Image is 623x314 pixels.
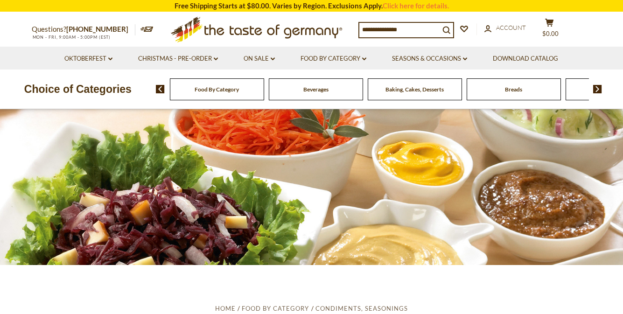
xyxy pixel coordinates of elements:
a: Click here for details. [383,1,449,10]
a: Food By Category [301,54,366,64]
p: Questions? [32,23,135,35]
span: $0.00 [542,30,559,37]
span: Account [496,24,526,31]
span: MON - FRI, 9:00AM - 5:00PM (EST) [32,35,111,40]
a: Food By Category [195,86,239,93]
button: $0.00 [536,18,564,42]
a: On Sale [244,54,275,64]
a: Download Catalog [493,54,558,64]
a: Condiments, Seasonings [315,305,408,312]
img: next arrow [593,85,602,93]
a: Oktoberfest [64,54,112,64]
a: Christmas - PRE-ORDER [138,54,218,64]
a: Baking, Cakes, Desserts [385,86,444,93]
a: Beverages [303,86,329,93]
a: Account [484,23,526,33]
a: Home [215,305,236,312]
a: Seasons & Occasions [392,54,467,64]
a: Food By Category [242,305,309,312]
img: previous arrow [156,85,165,93]
a: Breads [505,86,522,93]
a: [PHONE_NUMBER] [66,25,128,33]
